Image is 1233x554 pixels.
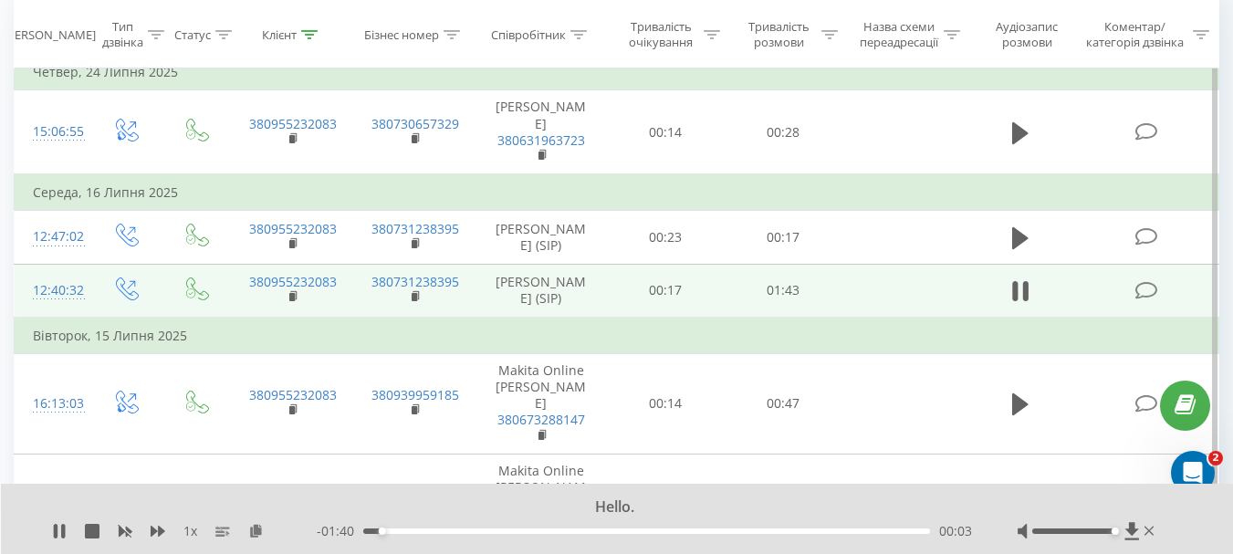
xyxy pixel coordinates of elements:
[981,19,1073,50] div: Аудіозапис розмови
[317,522,363,540] span: - 01:40
[371,273,459,290] a: 380731238395
[475,454,607,554] td: Makita Online [PERSON_NAME]
[15,54,1219,90] td: Четвер, 24 Липня 2025
[607,90,725,174] td: 00:14
[741,19,817,50] div: Тривалість розмови
[607,454,725,554] td: 00:15
[364,26,439,42] div: Бізнес номер
[475,353,607,454] td: Makita Online [PERSON_NAME]
[497,411,585,428] a: 380673288147
[623,19,699,50] div: Тривалість очікування
[262,26,297,42] div: Клієнт
[725,90,842,174] td: 00:28
[15,174,1219,211] td: Середа, 16 Липня 2025
[725,454,842,554] td: 02:28
[183,522,197,540] span: 1 x
[475,90,607,174] td: [PERSON_NAME]
[371,386,459,403] a: 380939959185
[249,273,337,290] a: 380955232083
[174,26,211,42] div: Статус
[607,264,725,318] td: 00:17
[33,219,71,255] div: 12:47:02
[939,522,972,540] span: 00:03
[475,264,607,318] td: [PERSON_NAME] (SIP)
[249,115,337,132] a: 380955232083
[249,220,337,237] a: 380955232083
[725,264,842,318] td: 01:43
[475,211,607,264] td: [PERSON_NAME] (SIP)
[15,318,1219,354] td: Вівторок, 15 Липня 2025
[249,386,337,403] a: 380955232083
[33,114,71,150] div: 15:06:55
[33,273,71,308] div: 12:40:32
[859,19,939,50] div: Назва схеми переадресації
[4,26,96,42] div: [PERSON_NAME]
[102,19,143,50] div: Тип дзвінка
[371,115,459,132] a: 380730657329
[379,528,386,535] div: Accessibility label
[725,211,842,264] td: 00:17
[491,26,566,42] div: Співробітник
[1081,19,1188,50] div: Коментар/категорія дзвінка
[607,211,725,264] td: 00:23
[497,131,585,149] a: 380631963723
[33,386,71,422] div: 16:13:03
[1208,451,1223,465] span: 2
[725,353,842,454] td: 00:47
[1171,451,1215,495] iframe: Intercom live chat
[607,353,725,454] td: 00:14
[371,220,459,237] a: 380731238395
[1112,528,1119,535] div: Accessibility label
[162,497,1048,517] div: Hello.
